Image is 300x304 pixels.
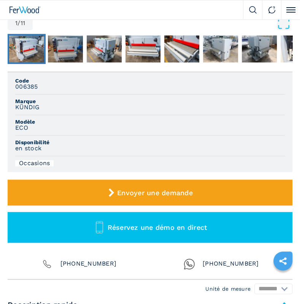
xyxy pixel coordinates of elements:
nav: Thumbnail Navigation [8,34,292,64]
img: 796c224c47c8fcefc0eb2d0aa0cb33dc [203,35,238,63]
img: 75b1b731895b2c2967591bc434313e32 [125,35,160,63]
a: sharethis [273,251,292,271]
span: Réservez une démo en direct [107,223,207,231]
div: Occasions [15,160,54,166]
em: Unité de mesure [205,286,251,291]
img: Contact us [268,6,276,14]
span: [PHONE_NUMBER] [60,258,117,270]
button: Go to Slide 4 [124,34,162,64]
button: Go to Slide 7 [240,34,278,64]
iframe: Chat [268,270,294,298]
img: ac0e0ad145cd2ac755f17dc3a374ce04 [48,35,83,63]
h3: en stock [15,145,41,152]
span: 11 [21,20,25,26]
button: Go to Slide 6 [202,34,240,64]
span: 1 [15,20,17,26]
h3: KÜNDIG [15,104,40,111]
img: df1e208f74ad7f49b7b4391d61e70a59 [242,35,277,63]
span: / [17,20,20,26]
span: Disponibilité [15,140,285,145]
button: Go to Slide 2 [46,34,84,64]
button: Réservez une démo en direct [8,212,292,243]
span: [PHONE_NUMBER] [203,258,259,270]
span: Envoyer une demande [117,189,193,197]
span: Marque [15,99,285,104]
img: 02aae42cd5ee54d7b0ce3464514fb605 [164,35,199,63]
button: Go to Slide 1 [8,34,46,64]
img: Phone [41,258,53,270]
img: 3063d0b06a8877f51b41fd5e5fec1da6 [9,35,44,63]
h3: 006385 [15,83,38,90]
img: 8f6a8160ae933b256c3b47852f9b49d4 [87,35,122,63]
button: Open Fullscreen [35,16,290,30]
span: Code [15,78,285,83]
button: Envoyer une demande [8,180,292,205]
button: Go to Slide 5 [163,34,201,64]
img: Whatsapp [184,258,195,270]
img: Ferwood [10,6,41,13]
img: Search [249,6,257,14]
button: Click to toggle menu [281,0,300,19]
button: Go to Slide 3 [85,34,123,64]
h3: ECO [15,124,28,131]
span: Modèle [15,119,285,124]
